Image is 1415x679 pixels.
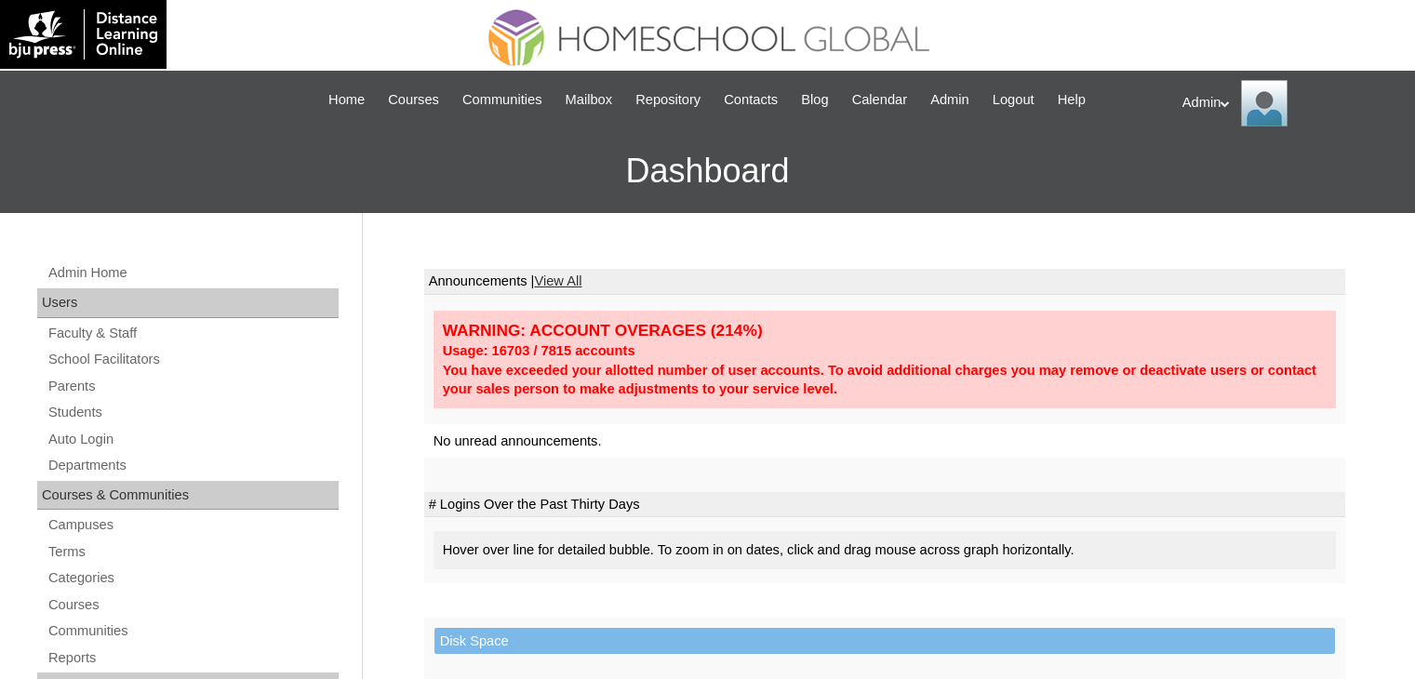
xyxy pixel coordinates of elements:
[843,89,916,111] a: Calendar
[852,89,907,111] span: Calendar
[801,89,828,111] span: Blog
[1048,89,1095,111] a: Help
[9,9,157,60] img: logo-white.png
[921,89,979,111] a: Admin
[930,89,969,111] span: Admin
[47,540,339,564] a: Terms
[1241,80,1288,126] img: Admin Homeschool Global
[47,322,339,345] a: Faculty & Staff
[792,89,837,111] a: Blog
[47,401,339,424] a: Students
[47,348,339,371] a: School Facilitators
[566,89,613,111] span: Mailbox
[47,513,339,537] a: Campuses
[443,361,1327,399] div: You have exceeded your allotted number of user accounts. To avoid additional charges you may remo...
[388,89,439,111] span: Courses
[462,89,542,111] span: Communities
[47,593,339,617] a: Courses
[379,89,448,111] a: Courses
[47,566,339,590] a: Categories
[626,89,710,111] a: Repository
[47,454,339,477] a: Departments
[424,269,1345,295] td: Announcements |
[47,428,339,451] a: Auto Login
[534,273,581,288] a: View All
[47,261,339,285] a: Admin Home
[993,89,1035,111] span: Logout
[37,288,339,318] div: Users
[47,619,339,643] a: Communities
[443,343,635,358] strong: Usage: 16703 / 7815 accounts
[556,89,622,111] a: Mailbox
[983,89,1044,111] a: Logout
[37,481,339,511] div: Courses & Communities
[434,628,1335,655] td: Disk Space
[424,424,1345,459] td: No unread announcements.
[47,375,339,398] a: Parents
[714,89,787,111] a: Contacts
[635,89,701,111] span: Repository
[453,89,552,111] a: Communities
[724,89,778,111] span: Contacts
[1058,89,1086,111] span: Help
[319,89,374,111] a: Home
[424,492,1345,518] td: # Logins Over the Past Thirty Days
[9,129,1406,213] h3: Dashboard
[328,89,365,111] span: Home
[47,646,339,670] a: Reports
[443,320,1327,341] div: WARNING: ACCOUNT OVERAGES (214%)
[1182,80,1396,126] div: Admin
[434,531,1336,569] div: Hover over line for detailed bubble. To zoom in on dates, click and drag mouse across graph horiz...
